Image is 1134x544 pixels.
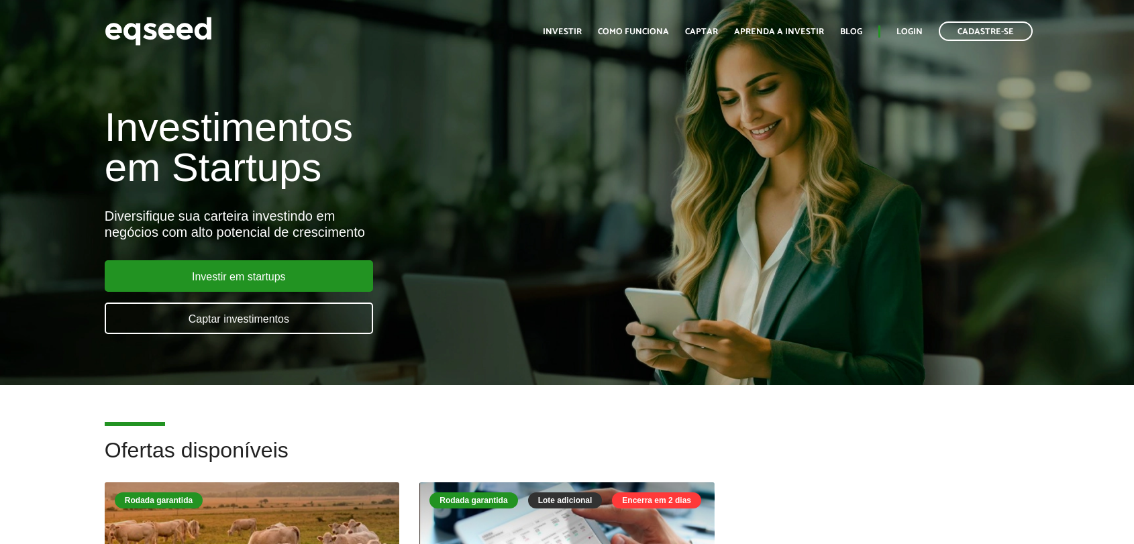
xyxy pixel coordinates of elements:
a: Como funciona [598,28,669,36]
img: EqSeed [105,13,212,49]
a: Blog [840,28,862,36]
div: Rodada garantida [429,492,517,508]
h2: Ofertas disponíveis [105,439,1029,482]
div: Diversifique sua carteira investindo em negócios com alto potencial de crescimento [105,208,652,240]
a: Captar [685,28,718,36]
a: Login [896,28,923,36]
h1: Investimentos em Startups [105,107,652,188]
div: Encerra em 2 dias [612,492,701,508]
a: Aprenda a investir [734,28,824,36]
a: Investir em startups [105,260,373,292]
a: Captar investimentos [105,303,373,334]
div: Lote adicional [528,492,603,508]
a: Cadastre-se [939,21,1033,41]
div: Rodada garantida [115,492,203,508]
a: Investir [543,28,582,36]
